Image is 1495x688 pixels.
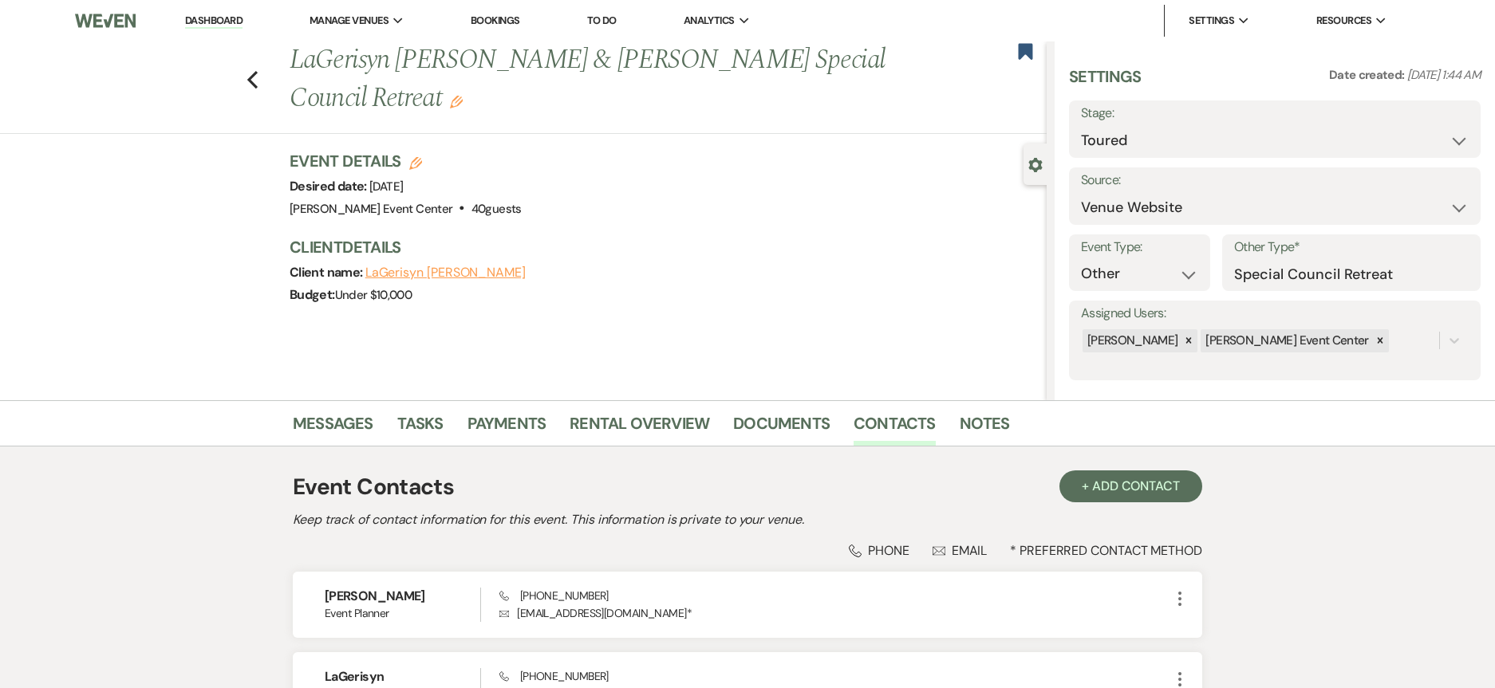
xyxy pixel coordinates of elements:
span: Budget: [290,286,335,303]
h6: [PERSON_NAME] [325,588,480,605]
label: Stage: [1081,102,1469,125]
h1: Event Contacts [293,470,454,504]
a: Documents [733,411,830,446]
h3: Event Details [290,150,522,172]
button: + Add Contact [1059,470,1202,502]
a: Contacts [854,411,936,446]
h1: LaGerisyn [PERSON_NAME] & [PERSON_NAME] Special Council Retreat [290,41,889,117]
a: Payments [467,411,546,446]
span: Resources [1316,13,1371,29]
a: Tasks [397,411,444,446]
a: Notes [960,411,1010,446]
label: Assigned Users: [1081,302,1469,325]
label: Source: [1081,169,1469,192]
span: Date created: [1329,67,1407,83]
span: [DATE] 1:44 AM [1407,67,1481,83]
a: Rental Overview [570,411,709,446]
h3: Client Details [290,236,1031,258]
div: * Preferred Contact Method [293,542,1202,559]
a: To Do [587,14,617,27]
button: LaGerisyn [PERSON_NAME] [365,266,526,279]
span: Event Planner [325,605,480,622]
h2: Keep track of contact information for this event. This information is private to your venue. [293,510,1202,529]
span: Manage Venues [310,13,389,29]
div: [PERSON_NAME] [1083,329,1181,352]
span: [PHONE_NUMBER] [499,588,609,603]
a: Messages [293,411,373,446]
span: [DATE] [369,179,403,195]
span: Under $10,000 [335,287,412,303]
button: Close lead details [1028,156,1043,171]
div: [PERSON_NAME] Event Center [1201,329,1371,352]
span: Client name: [290,264,365,281]
div: Email [933,542,988,559]
span: 40 guests [471,201,522,217]
span: Settings [1189,13,1234,29]
p: [EMAIL_ADDRESS][DOMAIN_NAME] * [499,604,1170,622]
span: [PHONE_NUMBER] [499,669,609,683]
span: [PERSON_NAME] Event Center [290,201,452,217]
span: Desired date: [290,178,369,195]
button: Edit [450,94,463,108]
h3: Settings [1069,65,1142,100]
img: Weven Logo [75,4,136,37]
span: Analytics [684,13,735,29]
label: Event Type: [1081,236,1198,259]
a: Bookings [471,14,520,27]
div: Phone [849,542,909,559]
a: Dashboard [185,14,243,29]
label: Other Type* [1234,236,1469,259]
